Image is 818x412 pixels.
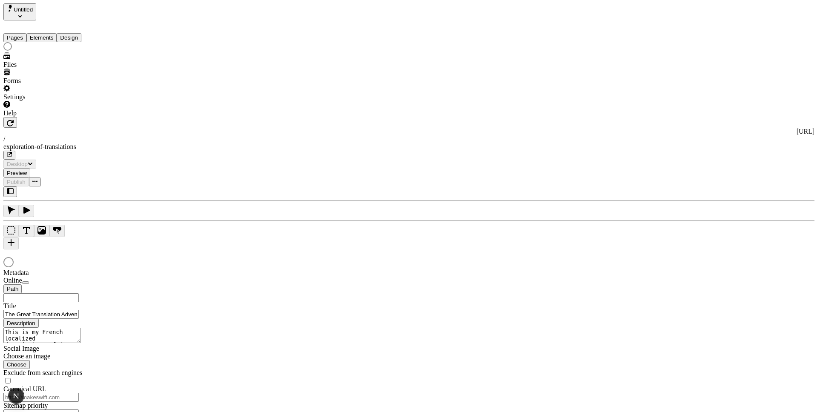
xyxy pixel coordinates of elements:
[3,143,815,151] div: exploration-of-translations
[3,393,79,402] input: https://makeswift.com
[3,284,22,293] button: Path
[3,277,22,284] span: Online
[3,135,815,143] div: /
[3,360,30,369] button: Choose
[3,302,16,309] span: Title
[3,385,46,392] span: Canonical URL
[3,269,106,277] div: Metadata
[3,402,48,409] span: Sitemap priority
[3,109,106,117] div: Help
[7,170,27,176] span: Preview
[3,61,106,69] div: Files
[7,161,28,167] span: Desktop
[57,33,81,42] button: Design
[3,177,29,186] button: Publish
[3,33,26,42] button: Pages
[3,169,30,177] button: Preview
[3,3,36,20] button: Select site
[26,33,57,42] button: Elements
[3,160,36,169] button: Desktop
[14,6,33,13] span: Untitled
[3,128,815,135] div: [URL]
[3,225,19,237] button: Box
[19,225,34,237] button: Text
[3,328,81,343] textarea: This is my French localized description. If it were empty, it would not appear in the AI translat...
[49,225,65,237] button: Button
[7,179,26,185] span: Publish
[3,319,39,328] button: Description
[3,369,82,376] span: Exclude from search engines
[3,93,106,101] div: Settings
[3,345,39,352] span: Social Image
[34,225,49,237] button: Image
[3,77,106,85] div: Forms
[7,361,26,368] span: Choose
[3,352,106,360] div: Choose an image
